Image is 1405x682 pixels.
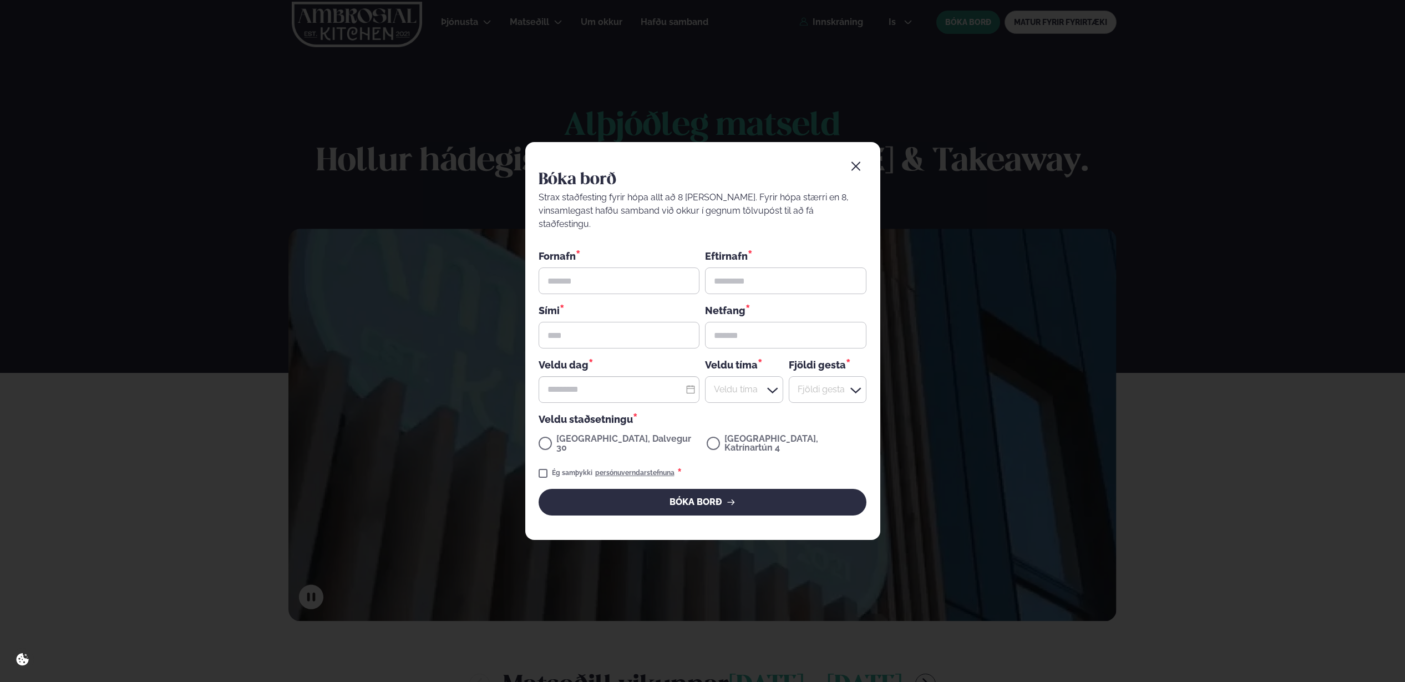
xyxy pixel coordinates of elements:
div: Eftirnafn [705,249,866,263]
div: Netfang [705,303,866,317]
div: Fjöldi gesta [789,357,866,371]
div: Veldu tíma [705,357,783,371]
div: Sími [539,303,700,317]
h2: Bóka borð [539,169,867,191]
div: Ég samþykki [552,467,682,480]
a: Cookie settings [11,648,34,671]
div: Strax staðfesting fyrir hópa allt að 8 [PERSON_NAME]. Fyrir hópa stærri en 8, vinsamlegast hafðu ... [539,191,867,231]
div: Veldu dag [539,357,700,371]
div: Veldu staðsetningu [539,412,867,426]
button: BÓKA BORÐ [539,489,867,516]
a: persónuverndarstefnuna [595,469,674,478]
div: Fornafn [539,249,700,263]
